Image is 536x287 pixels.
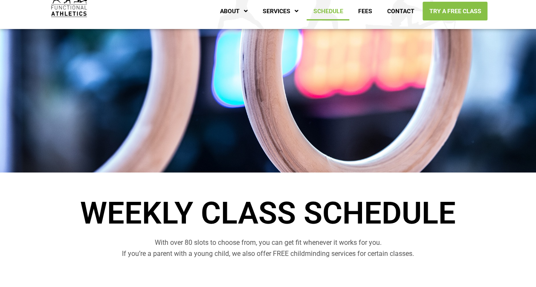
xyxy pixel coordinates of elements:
[307,2,349,20] a: Schedule
[351,2,378,20] a: Fees
[380,2,420,20] a: Contact
[29,198,507,229] h1: Weekly Class Schedule
[256,2,304,20] a: Services
[213,2,254,20] a: About
[29,237,507,260] p: With over 80 slots to choose from, you can get fit whenever it works for you. If you’re a parent ...
[423,2,487,20] a: Try A Free Class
